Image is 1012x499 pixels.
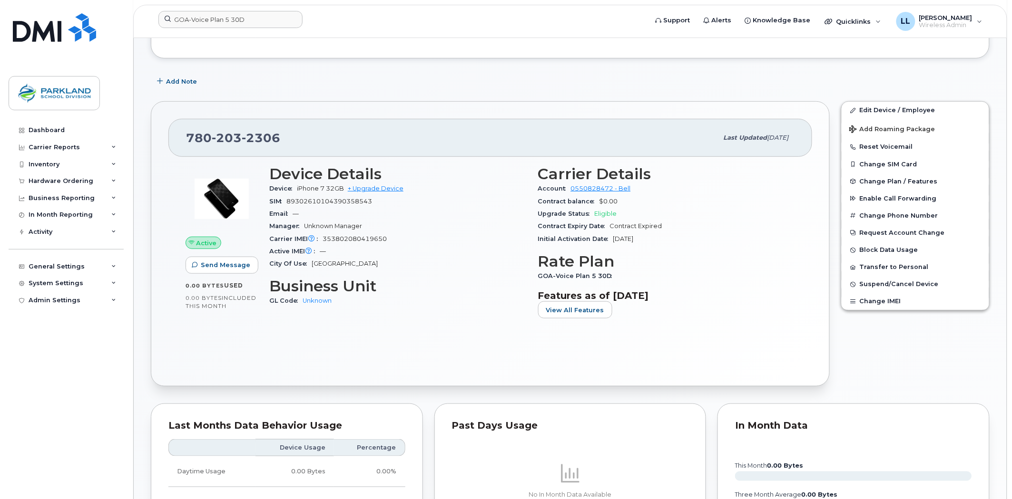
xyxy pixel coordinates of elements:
span: [GEOGRAPHIC_DATA] [312,260,378,267]
h3: Rate Plan [538,253,796,270]
span: 0.00 Bytes [186,282,224,289]
span: Contract balance [538,198,599,205]
span: Carrier IMEI [269,235,323,242]
h3: Features as of [DATE] [538,290,796,301]
span: Add Roaming Package [849,125,935,134]
div: Linda Lee [890,12,989,31]
span: Active IMEI [269,248,320,255]
span: Active [197,239,217,248]
text: three month average [735,491,838,499]
button: Reset Voicemail [842,138,989,155]
span: Unknown Manager [304,222,362,230]
a: + Upgrade Device [348,185,403,192]
span: 89302610104390358543 [286,198,372,205]
input: Find something... [158,11,303,28]
td: 0.00 Bytes [255,456,334,487]
span: View All Features [546,306,604,315]
button: Add Roaming Package [842,119,989,138]
span: 203 [212,131,242,145]
tspan: 0.00 Bytes [767,462,804,469]
button: View All Features [538,301,612,318]
th: Percentage [334,439,405,456]
button: Change IMEI [842,293,989,310]
a: 0550828472 - Bell [571,185,631,192]
button: Request Account Change [842,224,989,241]
button: Change Plan / Features [842,173,989,190]
button: Change SIM Card [842,156,989,173]
span: 353802080419650 [323,235,387,242]
a: Unknown [303,297,332,304]
td: Daytime Usage [168,456,255,487]
span: Suspend/Cancel Device [860,281,939,288]
span: Eligible [595,210,617,217]
a: Alerts [697,11,738,30]
span: included this month [186,294,256,310]
span: Add Note [166,77,197,86]
span: [DATE] [613,235,634,242]
th: Device Usage [255,439,334,456]
td: 0.00% [334,456,405,487]
span: Contract Expired [610,222,662,230]
span: 2306 [242,131,280,145]
span: GOA-Voice Plan 5 30D [538,272,617,279]
text: this month [735,462,804,469]
span: 780 [186,131,280,145]
tspan: 0.00 Bytes [802,491,838,499]
button: Send Message [186,257,258,274]
button: Add Note [151,73,205,90]
h3: Device Details [269,165,527,182]
span: Last updated [724,134,767,141]
span: iPhone 7 32GB [297,185,344,192]
button: Change Phone Number [842,207,989,224]
span: Support [664,16,690,25]
div: Quicklinks [818,12,888,31]
button: Block Data Usage [842,241,989,259]
span: used [224,282,243,289]
div: Past Days Usage [452,421,689,431]
span: Manager [269,222,304,230]
span: Email [269,210,293,217]
h3: Business Unit [269,278,527,295]
button: Suspend/Cancel Device [842,276,989,293]
span: Wireless Admin [919,21,973,29]
img: image20231002-3703462-p7zgru.jpeg [193,170,250,227]
a: Edit Device / Employee [842,102,989,119]
a: Knowledge Base [738,11,817,30]
span: Contract Expiry Date [538,222,610,230]
span: Change Plan / Features [860,178,938,185]
span: Alerts [712,16,732,25]
span: Send Message [201,260,250,269]
span: — [320,248,326,255]
div: Last Months Data Behavior Usage [168,421,405,431]
a: Support [649,11,697,30]
span: [DATE] [767,134,789,141]
span: [PERSON_NAME] [919,14,973,21]
span: Upgrade Status [538,210,595,217]
span: City Of Use [269,260,312,267]
span: 0.00 Bytes [186,295,222,301]
button: Transfer to Personal [842,259,989,276]
span: Enable Call Forwarding [860,195,937,202]
span: LL [901,16,911,27]
span: $0.00 [599,198,618,205]
span: Knowledge Base [753,16,811,25]
span: SIM [269,198,286,205]
button: Enable Call Forwarding [842,190,989,207]
span: Device [269,185,297,192]
h3: Carrier Details [538,165,796,182]
div: In Month Data [735,421,972,431]
span: Account [538,185,571,192]
span: GL Code [269,297,303,304]
span: Initial Activation Date [538,235,613,242]
span: Quicklinks [836,18,871,25]
span: — [293,210,299,217]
